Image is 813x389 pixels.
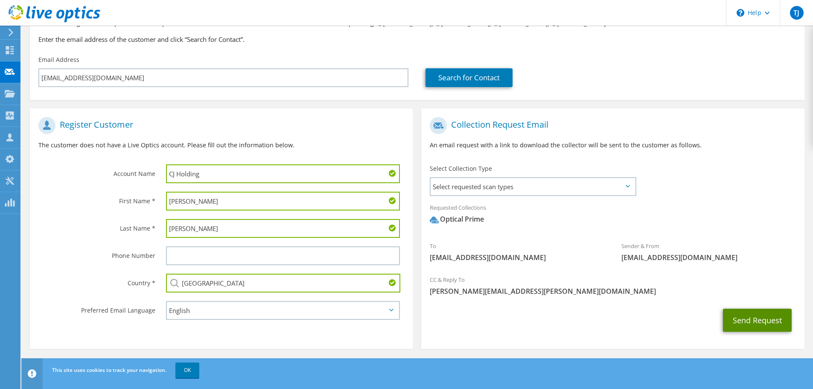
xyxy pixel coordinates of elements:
[737,9,744,17] svg: \n
[38,35,796,44] h3: Enter the email address of the customer and click “Search for Contact”.
[431,178,635,195] span: Select requested scan types
[613,237,804,266] div: Sender & From
[38,219,155,233] label: Last Name *
[430,287,796,296] span: [PERSON_NAME][EMAIL_ADDRESS][PERSON_NAME][DOMAIN_NAME]
[38,117,400,134] h1: Register Customer
[38,274,155,287] label: Country *
[38,246,155,260] label: Phone Number
[38,56,79,64] label: Email Address
[38,301,155,315] label: Preferred Email Language
[421,199,804,233] div: Requested Collections
[421,237,613,266] div: To
[421,271,804,300] div: CC & Reply To
[790,6,804,20] span: TJ
[621,253,796,262] span: [EMAIL_ADDRESS][DOMAIN_NAME]
[175,363,199,378] a: OK
[430,117,791,134] h1: Collection Request Email
[38,192,155,205] label: First Name *
[430,214,484,224] div: Optical Prime
[425,68,513,87] a: Search for Contact
[38,140,404,150] p: The customer does not have a Live Optics account. Please fill out the information below.
[430,164,492,173] label: Select Collection Type
[430,253,604,262] span: [EMAIL_ADDRESS][DOMAIN_NAME]
[723,309,792,332] button: Send Request
[52,366,166,374] span: This site uses cookies to track your navigation.
[38,164,155,178] label: Account Name
[430,140,796,150] p: An email request with a link to download the collector will be sent to the customer as follows.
